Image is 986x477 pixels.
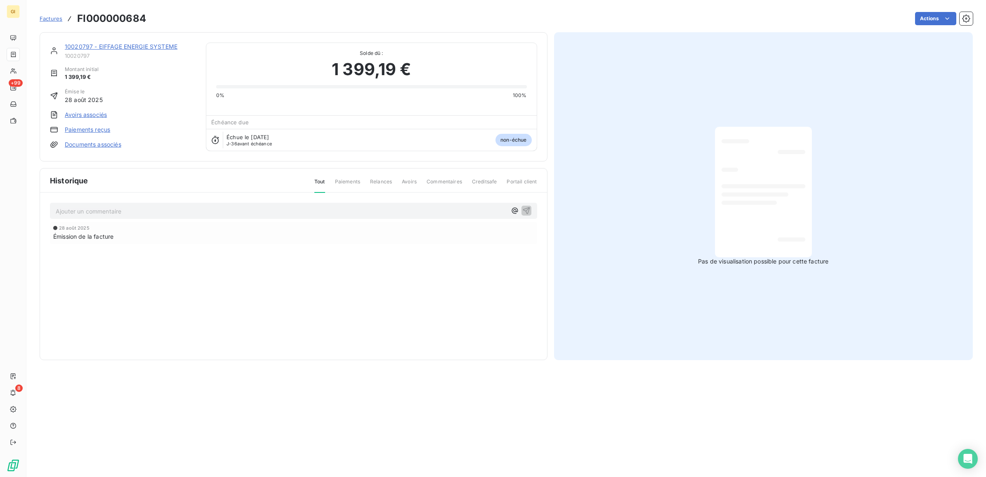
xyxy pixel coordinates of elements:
span: 0% [216,92,224,99]
span: Portail client [507,178,537,192]
span: 28 août 2025 [65,95,103,104]
span: Montant initial [65,66,99,73]
span: Échue le [DATE] [226,134,269,140]
span: Paiements [335,178,360,192]
img: Logo LeanPay [7,459,20,472]
a: Documents associés [65,140,121,149]
h3: FI000000684 [77,11,146,26]
a: Factures [40,14,62,23]
span: Avoirs [402,178,417,192]
span: Solde dû : [216,50,526,57]
span: Historique [50,175,88,186]
a: Paiements reçus [65,126,110,134]
span: Relances [370,178,392,192]
span: 100% [513,92,527,99]
span: +99 [9,79,23,87]
span: 1 399,19 € [332,57,411,82]
span: avant échéance [226,141,272,146]
button: Actions [915,12,956,25]
span: 8 [15,384,23,392]
span: 28 août 2025 [59,225,90,230]
span: 10020797 [65,52,196,59]
a: Avoirs associés [65,111,107,119]
span: Tout [314,178,325,193]
span: Pas de visualisation possible pour cette facture [698,257,828,266]
span: 1 399,19 € [65,73,99,81]
span: non-échue [495,134,531,146]
a: 10020797 - EIFFAGE ENERGIE SYSTEME [65,43,177,50]
span: Émission de la facture [53,232,113,241]
div: GI [7,5,20,18]
span: J-36 [226,141,237,147]
span: Creditsafe [472,178,497,192]
div: Open Intercom Messenger [958,449,978,469]
span: Commentaires [427,178,462,192]
span: Échéance due [211,119,249,126]
span: Factures [40,15,62,22]
span: Émise le [65,88,103,95]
